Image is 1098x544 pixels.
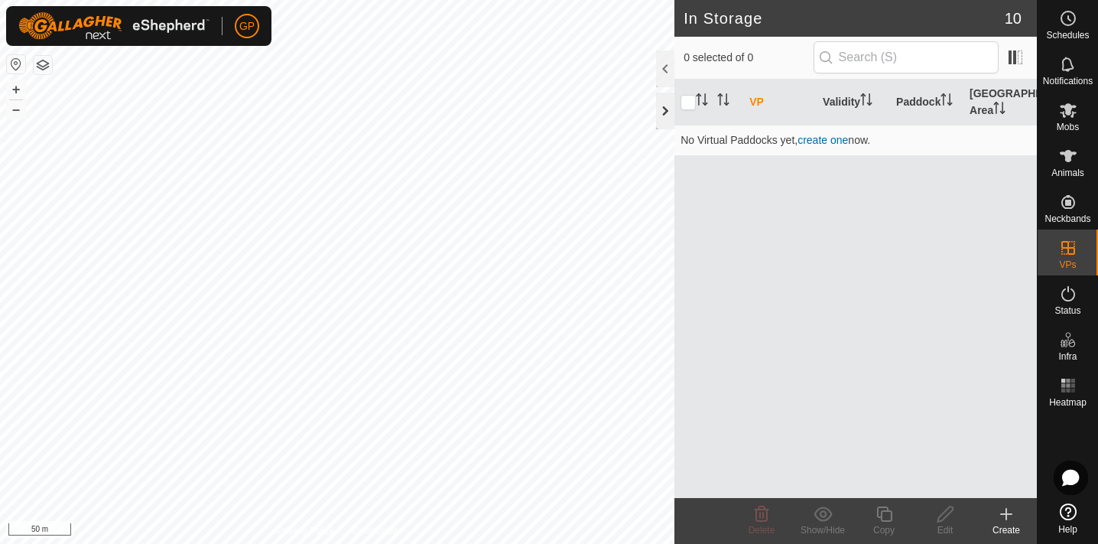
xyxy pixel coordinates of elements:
[239,18,255,34] span: GP
[1059,260,1076,269] span: VPs
[993,104,1005,116] p-sorticon: Activate to sort
[976,523,1037,537] div: Create
[277,524,334,538] a: Privacy Policy
[817,80,890,125] th: Validity
[914,523,976,537] div: Edit
[1057,122,1079,132] span: Mobs
[684,9,1005,28] h2: In Storage
[1051,168,1084,178] span: Animals
[674,125,1037,155] td: No Virtual Paddocks yet, now.
[860,96,872,108] p-sorticon: Activate to sort
[814,41,999,73] input: Search (S)
[1054,306,1080,315] span: Status
[1058,352,1077,361] span: Infra
[963,80,1037,125] th: [GEOGRAPHIC_DATA] Area
[1005,7,1022,30] span: 10
[1046,31,1089,40] span: Schedules
[792,523,853,537] div: Show/Hide
[7,100,25,119] button: –
[18,12,210,40] img: Gallagher Logo
[7,80,25,99] button: +
[1044,214,1090,223] span: Neckbands
[743,80,817,125] th: VP
[853,523,914,537] div: Copy
[352,524,398,538] a: Contact Us
[940,96,953,108] p-sorticon: Activate to sort
[1038,497,1098,540] a: Help
[1058,525,1077,534] span: Help
[1049,398,1087,407] span: Heatmap
[890,80,963,125] th: Paddock
[684,50,813,66] span: 0 selected of 0
[798,134,848,146] a: create one
[7,55,25,73] button: Reset Map
[749,525,775,536] span: Delete
[717,96,729,108] p-sorticon: Activate to sort
[696,96,708,108] p-sorticon: Activate to sort
[1043,77,1093,86] span: Notifications
[34,56,52,74] button: Map Layers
